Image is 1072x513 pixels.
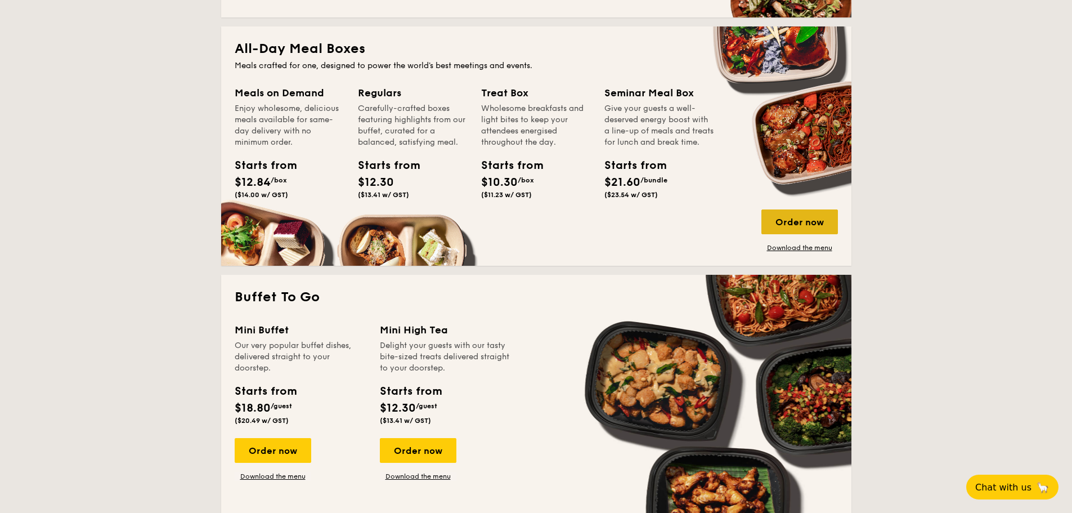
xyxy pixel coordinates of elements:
span: /box [518,176,534,184]
div: Order now [235,438,311,463]
span: /bundle [640,176,667,184]
div: Give your guests a well-deserved energy boost with a line-up of meals and treats for lunch and br... [604,103,714,148]
button: Chat with us🦙 [966,475,1058,499]
a: Download the menu [235,472,311,481]
div: Order now [761,209,838,234]
span: ($14.00 w/ GST) [235,191,288,199]
span: Chat with us [975,482,1031,493]
div: Delight your guests with our tasty bite-sized treats delivered straight to your doorstep. [380,340,512,374]
div: Enjoy wholesome, delicious meals available for same-day delivery with no minimum order. [235,103,344,148]
div: Wholesome breakfasts and light bites to keep your attendees energised throughout the day. [481,103,591,148]
div: Starts from [235,383,296,400]
span: /guest [416,402,437,410]
div: Meals on Demand [235,85,344,101]
span: $18.80 [235,402,271,415]
div: Regulars [358,85,468,101]
span: ($11.23 w/ GST) [481,191,532,199]
span: $12.30 [358,176,394,189]
span: /guest [271,402,292,410]
div: Carefully-crafted boxes featuring highlights from our buffet, curated for a balanced, satisfying ... [358,103,468,148]
div: Meals crafted for one, designed to power the world's best meetings and events. [235,60,838,72]
span: ($23.54 w/ GST) [604,191,658,199]
span: $12.30 [380,402,416,415]
span: $12.84 [235,176,271,189]
div: Starts from [235,157,285,174]
span: ($13.41 w/ GST) [380,417,431,425]
div: Starts from [380,383,441,400]
span: ($13.41 w/ GST) [358,191,409,199]
div: Starts from [481,157,532,174]
span: $10.30 [481,176,518,189]
div: Treat Box [481,85,591,101]
div: Mini Buffet [235,322,366,338]
div: Order now [380,438,456,463]
span: /box [271,176,287,184]
h2: Buffet To Go [235,288,838,306]
div: Starts from [604,157,655,174]
div: Starts from [358,157,409,174]
a: Download the menu [380,472,456,481]
a: Download the menu [761,243,838,252]
div: Seminar Meal Box [604,85,714,101]
h2: All-Day Meal Boxes [235,40,838,58]
span: 🦙 [1036,481,1049,494]
span: ($20.49 w/ GST) [235,417,289,425]
span: $21.60 [604,176,640,189]
div: Our very popular buffet dishes, delivered straight to your doorstep. [235,340,366,374]
div: Mini High Tea [380,322,512,338]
